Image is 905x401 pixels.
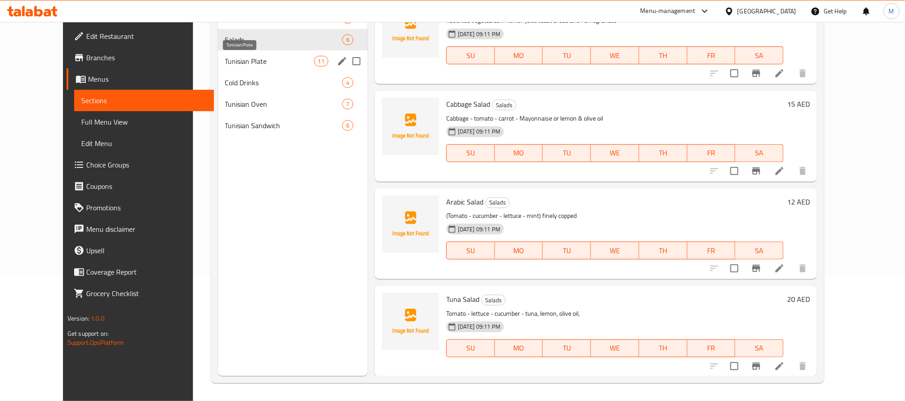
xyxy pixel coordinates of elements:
div: [GEOGRAPHIC_DATA] [737,6,796,16]
span: Sections [81,95,207,106]
span: FR [691,49,732,62]
span: 6 [343,121,353,130]
span: Promotions [86,202,207,213]
a: Full Menu View [74,111,214,133]
span: M [889,6,894,16]
a: Grocery Checklist [67,283,214,304]
div: items [342,34,353,45]
a: Edit menu item [774,68,785,79]
span: MO [499,49,540,62]
span: Salads [482,295,505,305]
span: SU [450,49,491,62]
a: Coverage Report [67,261,214,283]
nav: Menu sections [218,4,368,140]
span: Menus [88,74,207,84]
span: 6 [343,36,353,44]
div: Cold Drinks [225,77,342,88]
button: SU [446,46,495,64]
span: Select to update [725,64,744,83]
button: delete [792,63,813,84]
a: Choice Groups [67,154,214,175]
span: Full Menu View [81,117,207,127]
button: MO [495,144,543,162]
p: (Tomato - cucumber - lettuce - mint) finely copped [446,210,783,221]
span: Tunisian Plate [225,56,314,67]
span: FR [691,342,732,355]
div: Tunisian Plate11edit [218,50,368,72]
button: MO [495,339,543,357]
span: Salads [492,100,516,110]
div: items [314,56,328,67]
span: Grocery Checklist [86,288,207,299]
span: WE [595,244,636,257]
span: [DATE] 09:11 PM [454,127,504,136]
img: Tuna Salad [382,293,439,350]
span: TU [546,342,587,355]
button: TH [639,242,687,259]
a: Coupons [67,175,214,197]
a: Edit Restaurant [67,25,214,47]
div: Tunisian Sandwich6 [218,115,368,136]
button: TU [543,46,591,64]
button: Branch-specific-item [746,258,767,279]
button: TU [543,242,591,259]
button: TU [543,144,591,162]
span: TH [643,342,684,355]
span: MO [499,146,540,159]
button: FR [687,46,736,64]
button: SU [446,242,495,259]
span: Salads [486,197,509,208]
a: Support.OpsPlatform [67,337,124,348]
button: SA [735,144,783,162]
div: items [342,77,353,88]
h6: 20 AED [787,293,810,305]
button: delete [792,258,813,279]
span: TH [643,244,684,257]
button: SU [446,144,495,162]
span: Tuna Salad [446,292,479,306]
div: items [342,120,353,131]
button: FR [687,242,736,259]
span: FR [691,244,732,257]
button: TH [639,144,687,162]
h6: 12 AED [787,196,810,208]
a: Menus [67,68,214,90]
span: Upsell [86,245,207,256]
button: SA [735,339,783,357]
div: items [342,99,353,109]
img: Fattoush [382,0,439,58]
span: TU [546,244,587,257]
p: Cabbage - tomato - carrot - Mayonnaise or lemon & olive oil [446,113,783,124]
span: SA [739,146,780,159]
div: Salads [485,197,510,208]
a: Upsell [67,240,214,261]
span: FR [691,146,732,159]
button: FR [687,339,736,357]
span: SU [450,146,491,159]
img: Cabbage Salad [382,98,439,155]
span: 4 [343,79,353,87]
span: WE [595,342,636,355]
span: Branches [86,52,207,63]
button: WE [591,339,639,357]
a: Edit menu item [774,166,785,176]
a: Promotions [67,197,214,218]
span: Get support on: [67,328,109,339]
div: Salads [225,34,342,45]
button: FR [687,144,736,162]
span: Arabic Salad [446,195,483,209]
span: [DATE] 09:11 PM [454,30,504,38]
img: Arabic Salad [382,196,439,253]
div: Salads6 [218,29,368,50]
span: SU [450,342,491,355]
a: Menu disclaimer [67,218,214,240]
button: WE [591,144,639,162]
button: Branch-specific-item [746,160,767,182]
div: Tunisian Oven7 [218,93,368,115]
button: delete [792,160,813,182]
a: Branches [67,47,214,68]
span: MO [499,244,540,257]
span: TH [643,49,684,62]
span: Version: [67,313,89,324]
span: Select to update [725,162,744,180]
